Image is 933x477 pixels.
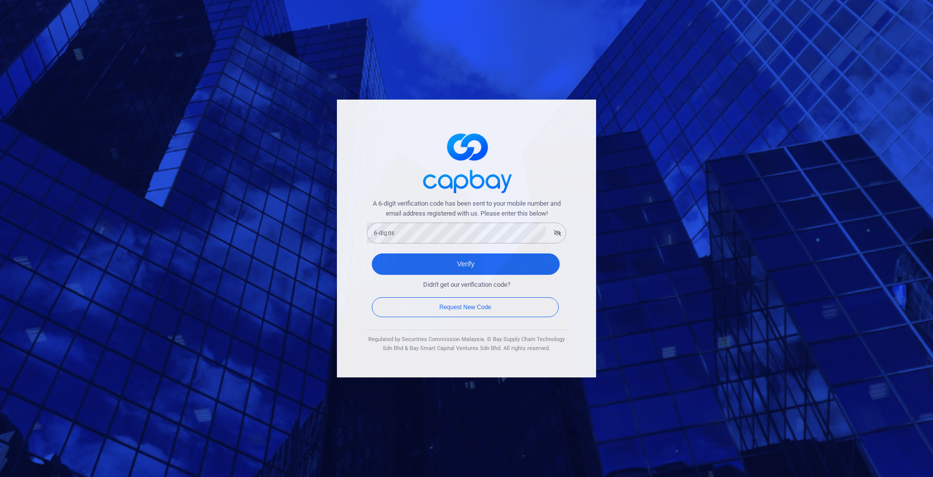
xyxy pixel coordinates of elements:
div: Regulated by Securities Commission Malaysia. © Bay Supply Chain Technology Sdn Bhd & Bay Smart Ca... [367,335,566,353]
span: A 6-digit verification code has been sent to your mobile number and email address registered with... [367,199,566,220]
img: logo [417,124,516,199]
button: Request New Code [372,297,559,317]
button: Verify [372,253,560,275]
span: Didn't get our verification code? [423,280,510,290]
